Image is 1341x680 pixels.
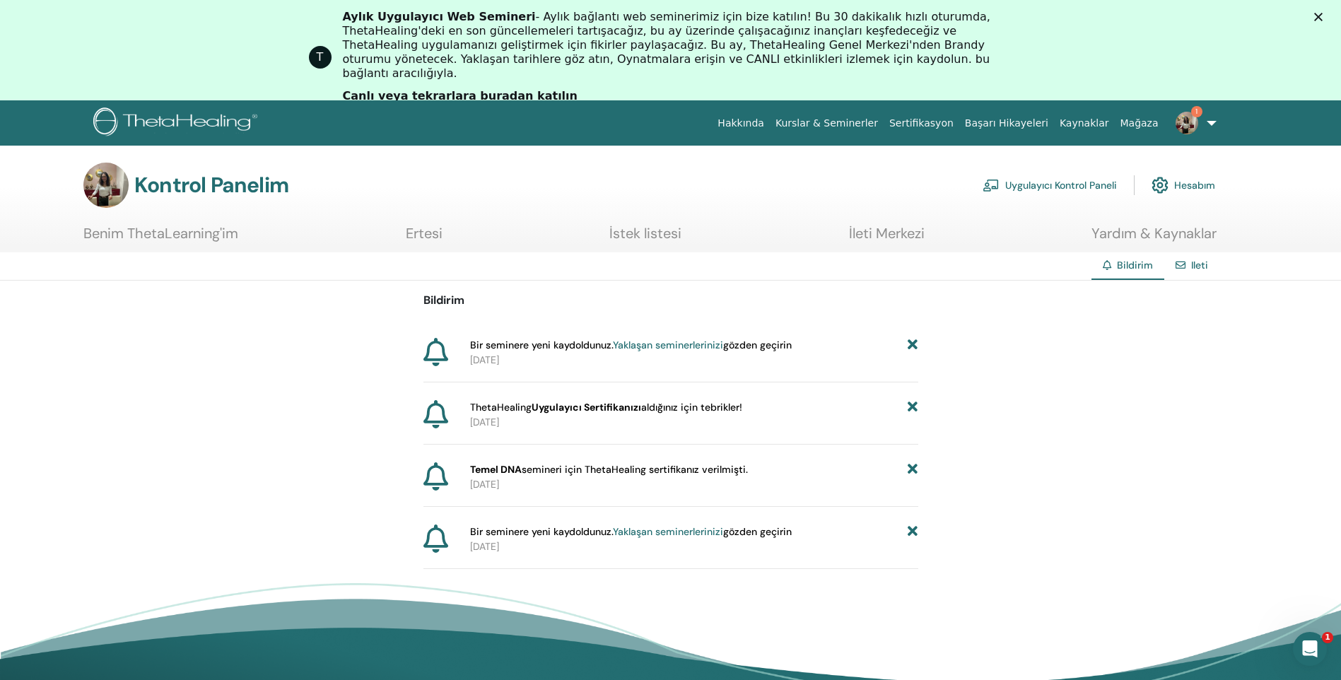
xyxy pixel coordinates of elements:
[712,110,770,136] a: Hakkında
[470,477,918,492] p: [DATE]
[1152,173,1169,197] img: cog.svg
[1091,225,1217,252] a: Yardım & Kaynaklar
[1322,632,1333,643] span: 1
[1054,110,1115,136] a: Kaynaklar
[470,463,522,476] b: Temel DNA
[1314,13,1328,21] div: Kapat
[770,110,884,136] a: Kurslar & Seminerler
[849,225,925,252] a: İleti Merkezi
[1191,259,1208,271] a: Ileti
[1176,112,1198,134] img: default.jpg
[470,415,918,430] p: [DATE]
[470,400,742,415] span: ThetaHealing aldığınız için tebrikler!
[884,110,959,136] a: Sertifikasyon
[83,163,129,208] img: default.jpg
[983,170,1117,201] a: Uygulayıcı Kontrol Paneli
[609,225,681,252] a: İstek listesi
[1117,259,1153,271] span: Bildirim
[470,524,792,539] span: Bir seminere yeni kaydoldunuz. gözden geçirin
[470,353,918,368] p: [DATE]
[1293,632,1327,666] iframe: Intercom live chat
[93,107,262,139] img: logo.png
[343,10,1010,81] div: - Aylık bağlantı web seminerimiz için bize katılın! Bu 30 dakikalık hızlı oturumda, ThetaHealing'...
[1174,179,1215,192] font: Hesabım
[470,462,748,477] span: semineri için ThetaHealing sertifikanız verilmişti.
[470,338,792,353] span: Bir seminere yeni kaydoldunuz. gözden geçirin
[309,46,332,69] div: ThetaHealing için profil resmi
[343,89,578,105] a: Canlı veya tekrarlara buradan katılın
[1005,179,1117,192] font: Uygulayıcı Kontrol Paneli
[423,292,918,309] p: Bildirim
[1114,110,1164,136] a: Mağaza
[1164,100,1222,146] a: 1
[532,401,641,414] b: Uygulayıcı Sertifikanızı
[134,172,288,198] h3: Kontrol Panelim
[343,10,536,23] b: Aylık Uygulayıcı Web Semineri
[983,179,1000,192] img: chalkboard-teacher.svg
[1191,106,1202,117] span: 1
[470,539,918,554] p: [DATE]
[613,525,723,538] a: Yaklaşan seminerlerinizi
[959,110,1054,136] a: Başarı Hikayeleri
[613,339,723,351] a: Yaklaşan seminerlerinizi
[1152,170,1215,201] a: Hesabım
[83,225,238,252] a: Benim ThetaLearning'im
[406,225,443,252] a: Ertesi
